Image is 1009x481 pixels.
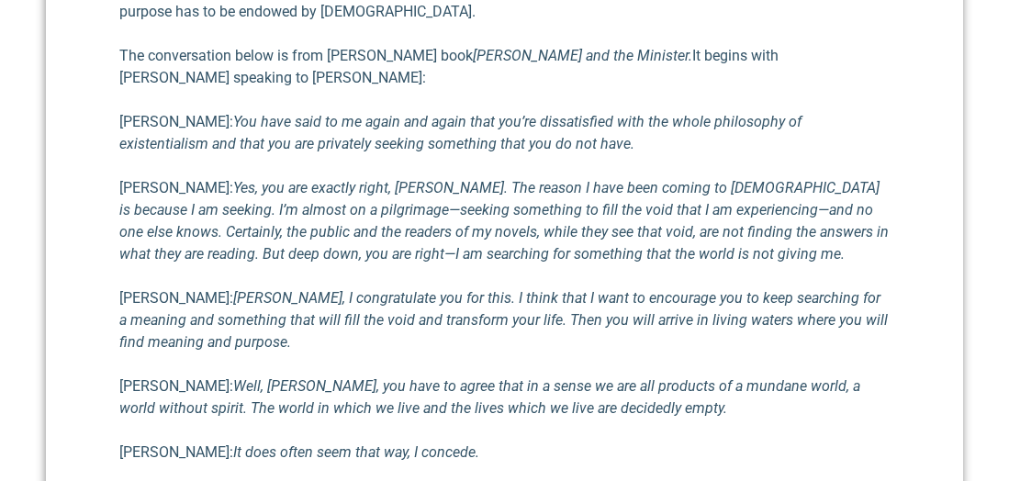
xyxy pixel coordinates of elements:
[473,47,692,64] em: [PERSON_NAME] and the Minister.
[119,375,890,419] p: [PERSON_NAME]:
[119,177,890,265] p: [PERSON_NAME]:
[119,287,890,353] p: [PERSON_NAME]:
[119,113,802,152] em: You have said to me again and again that you’re dissatisfied with the whole philosophy of existen...
[119,289,888,351] em: [PERSON_NAME], I congratulate you for this. I think that I want to en­courage you to keep searchi...
[119,179,889,263] em: Yes, you are exactly right, [PERSON_NAME]. The reason I have been coming to [DEMOGRAPHIC_DATA] is...
[119,377,860,417] em: Well, [PERSON_NAME], you have to agree that in a sense we are all products of a mundane world, a ...
[233,443,479,461] em: It does often seem that way, I concede.
[119,111,890,155] p: [PERSON_NAME]:
[119,442,890,464] p: [PERSON_NAME]:
[119,45,890,89] p: The conversation below is from [PERSON_NAME] book It begins with [PERSON_NAME] speaking to [PERSO...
